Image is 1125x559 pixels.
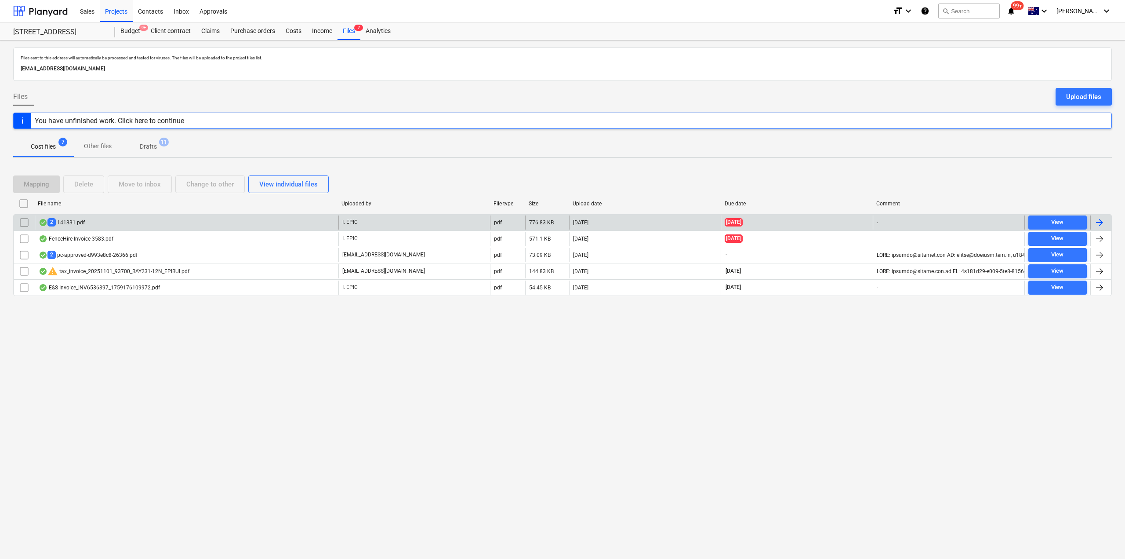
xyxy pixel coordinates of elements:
[903,6,914,16] i: keyboard_arrow_down
[573,201,718,207] div: Upload date
[39,268,47,275] div: OCR finished
[342,251,425,259] p: [EMAIL_ADDRESS][DOMAIN_NAME]
[39,251,138,259] div: pc-approved-d993e8c8-26366.pdf
[1051,266,1063,276] div: View
[1056,88,1112,106] button: Upload files
[573,268,588,274] div: [DATE]
[1007,6,1016,16] i: notifications
[494,201,522,207] div: File type
[140,142,157,151] p: Drafts
[494,252,502,258] div: pdf
[248,175,329,193] button: View individual files
[876,201,1021,207] div: Comment
[342,219,358,226] p: I. EPIC
[39,218,85,227] div: 141831.pdf
[573,219,588,226] div: [DATE]
[115,22,145,40] a: Budget9+
[1011,1,1024,10] span: 99+
[529,285,551,291] div: 54.45 KB
[280,22,307,40] a: Costs
[529,219,554,226] div: 776.83 KB
[529,252,551,258] div: 73.09 KB
[360,22,396,40] a: Analytics
[259,179,318,190] div: View individual files
[1039,6,1049,16] i: keyboard_arrow_down
[1056,7,1100,15] span: [PERSON_NAME]
[139,25,148,31] span: 9+
[13,28,105,37] div: [STREET_ADDRESS]
[145,22,196,40] a: Client contract
[1028,232,1087,246] button: View
[1051,250,1063,260] div: View
[1066,91,1101,102] div: Upload files
[159,138,169,146] span: 11
[1101,6,1112,16] i: keyboard_arrow_down
[196,22,225,40] a: Claims
[13,91,28,102] span: Files
[529,268,554,274] div: 144.83 KB
[341,201,486,207] div: Uploaded by
[47,251,56,259] span: 2
[39,252,47,259] div: OCR finished
[921,6,929,16] i: Knowledge base
[494,236,502,242] div: pdf
[39,235,47,242] div: OCR finished
[354,25,363,31] span: 7
[494,285,502,291] div: pdf
[1051,217,1063,227] div: View
[21,55,1104,61] p: Files sent to this address will automatically be processed and tested for viruses. The files will...
[84,142,112,151] p: Other files
[39,284,47,291] div: OCR finished
[225,22,280,40] a: Purchase orders
[1028,281,1087,295] button: View
[529,201,566,207] div: Size
[877,219,878,226] div: -
[58,138,67,146] span: 7
[1028,264,1087,278] button: View
[725,251,728,259] span: -
[39,284,160,291] div: E&S Invoice_INV6536397_1759176109972.pdf
[494,268,502,274] div: pdf
[47,266,58,277] span: warning
[1081,517,1125,559] iframe: Chat Widget
[494,219,502,226] div: pdf
[725,218,743,227] span: [DATE]
[725,201,870,207] div: Due date
[47,218,56,227] span: 2
[529,236,551,242] div: 571.1 KB
[893,6,903,16] i: format_size
[307,22,337,40] a: Income
[21,64,1104,73] p: [EMAIL_ADDRESS][DOMAIN_NAME]
[39,235,113,242] div: FenceHire Invoice 3583.pdf
[877,236,878,242] div: -
[342,267,425,275] p: [EMAIL_ADDRESS][DOMAIN_NAME]
[342,235,358,242] p: I. EPIC
[39,266,189,277] div: tax_invoice_20251101_93700_BAY231-12N_EPIBUI.pdf
[938,4,1000,18] button: Search
[31,142,56,151] p: Cost files
[337,22,360,40] a: Files7
[35,117,184,125] div: You have unfinished work. Click here to continue
[573,252,588,258] div: [DATE]
[877,285,878,291] div: -
[725,267,742,275] span: [DATE]
[39,219,47,226] div: OCR finished
[337,22,360,40] div: Files
[115,22,145,40] div: Budget
[573,285,588,291] div: [DATE]
[1028,216,1087,230] button: View
[1051,282,1063,292] div: View
[342,284,358,291] p: I. EPIC
[1051,234,1063,244] div: View
[38,201,334,207] div: File name
[1028,248,1087,262] button: View
[942,7,949,15] span: search
[573,236,588,242] div: [DATE]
